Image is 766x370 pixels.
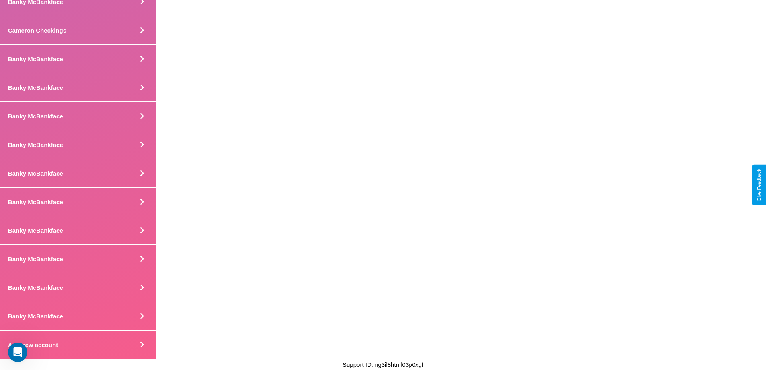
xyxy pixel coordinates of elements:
h4: Banky McBankface [8,141,63,148]
iframe: Intercom live chat [8,343,27,362]
h4: Banky McBankface [8,170,63,177]
h4: Banky McBankface [8,284,63,291]
div: Give Feedback [756,169,762,201]
h4: Cameron Checkings [8,27,66,34]
h4: Banky McBankface [8,256,63,263]
h4: Banky McBankface [8,313,63,320]
h4: Banky McBankface [8,198,63,205]
h4: Banky McBankface [8,56,63,62]
h4: Banky McBankface [8,113,63,120]
h4: Banky McBankface [8,227,63,234]
h4: Add new account [8,341,58,348]
p: Support ID: mg3il8htnil03p0xgf [343,359,423,370]
h4: Banky McBankface [8,84,63,91]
